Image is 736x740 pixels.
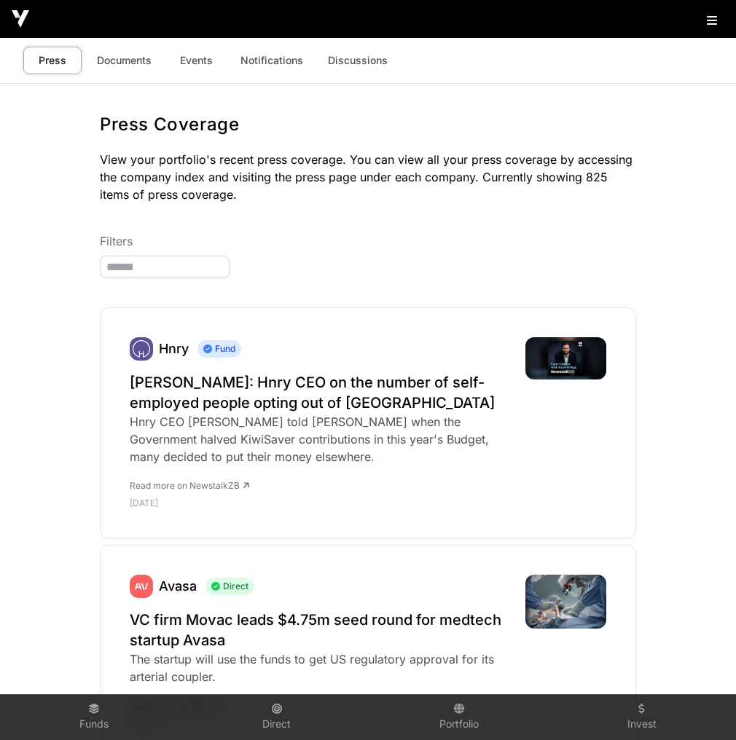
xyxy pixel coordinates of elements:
[159,578,197,594] a: Avasa
[100,113,636,136] h1: Press Coverage
[130,575,153,598] a: Avasa
[130,497,511,509] p: [DATE]
[130,337,153,361] a: Hnry
[159,341,189,356] a: Hnry
[205,578,254,595] span: Direct
[318,47,397,74] a: Discussions
[130,413,511,465] div: Hnry CEO [PERSON_NAME] told [PERSON_NAME] when the Government halved KiwiSaver contributions in t...
[9,698,180,737] a: Funds
[87,47,161,74] a: Documents
[130,337,153,361] img: Hnry.svg
[525,575,606,629] img: surgery_hospital_shutterstock_2479393329_8909.jpeg
[130,372,511,413] a: [PERSON_NAME]: Hnry CEO on the number of self-employed people opting out of [GEOGRAPHIC_DATA]
[100,151,636,203] p: View your portfolio's recent press coverage. You can view all your press coverage by accessing th...
[525,337,606,379] img: image.jpg
[192,698,363,737] a: Direct
[100,232,636,250] p: Filters
[130,610,511,650] a: VC firm Movac leads $4.75m seed round for medtech startup Avasa
[130,650,511,685] div: The startup will use the funds to get US regulatory approval for its arterial coupler.
[130,480,249,491] a: Read more on NewstalkZB
[12,10,29,28] img: Icehouse Ventures Logo
[197,340,241,358] span: Fund
[130,575,153,598] img: SVGs_Avana.svg
[23,47,82,74] a: Press
[374,698,545,737] a: Portfolio
[231,47,313,74] a: Notifications
[167,47,225,74] a: Events
[557,698,728,737] a: Invest
[663,670,736,740] iframe: Chat Widget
